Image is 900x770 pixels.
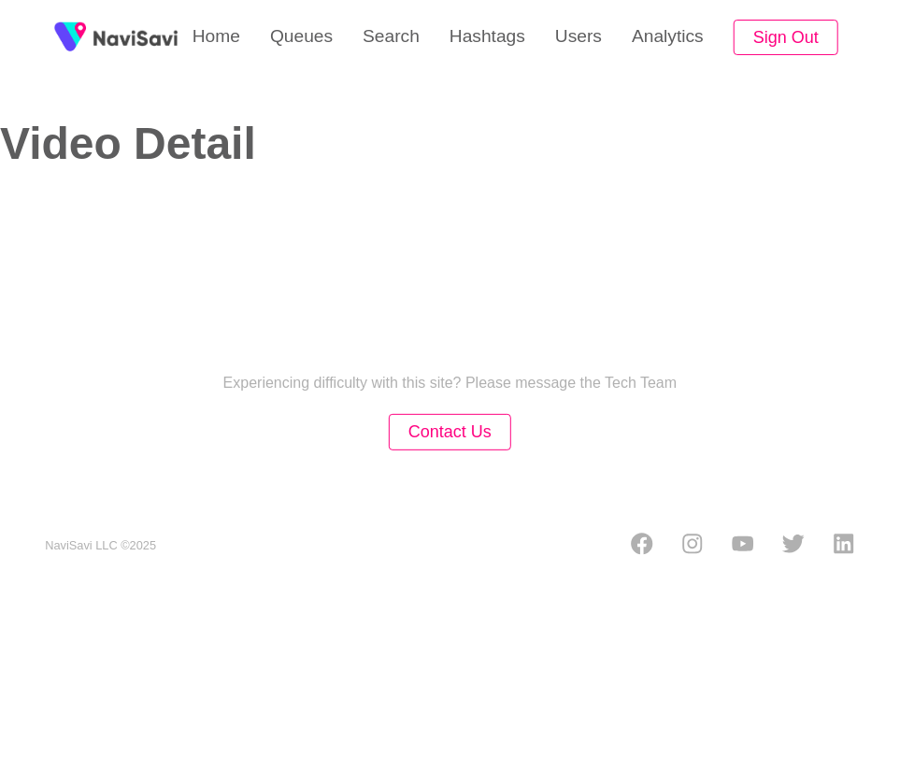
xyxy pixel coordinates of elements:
a: Facebook [631,533,653,561]
a: Twitter [782,533,805,561]
p: Experiencing difficulty with this site? Please message the Tech Team [223,375,678,392]
button: Contact Us [389,414,511,450]
button: Sign Out [734,20,838,56]
img: fireSpot [93,28,178,47]
a: Contact Us [389,424,511,440]
img: fireSpot [47,14,93,61]
small: NaviSavi LLC © 2025 [45,539,156,553]
a: LinkedIn [833,533,855,561]
a: Instagram [681,533,704,561]
a: Youtube [732,533,754,561]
